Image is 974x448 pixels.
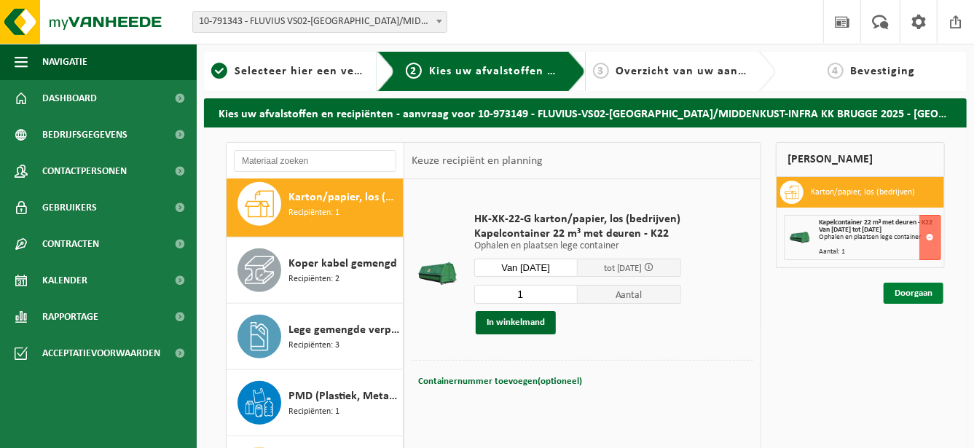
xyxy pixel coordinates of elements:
div: Ophalen en plaatsen lege container [819,234,940,241]
span: Rapportage [42,299,98,335]
span: Kalender [42,262,87,299]
div: Aantal: 1 [819,248,940,256]
span: Aantal [578,285,681,304]
span: Kapelcontainer 22 m³ met deuren - K22 [474,227,681,241]
span: Recipiënten: 1 [288,405,339,419]
span: 10-791343 - FLUVIUS VS02-BRUGGE/MIDDENKUST [192,11,447,33]
span: 1 [211,63,227,79]
input: Materiaal zoeken [234,150,396,172]
p: Ophalen en plaatsen lege container [474,241,681,251]
a: Doorgaan [884,283,943,304]
span: tot [DATE] [604,264,643,273]
div: Keuze recipiënt en planning [404,143,550,179]
span: 3 [593,63,609,79]
button: Koper kabel gemengd Recipiënten: 2 [227,237,404,304]
span: Karton/papier, los (bedrijven) [288,189,399,206]
h2: Kies uw afvalstoffen en recipiënten - aanvraag voor 10-973149 - FLUVIUS-VS02-[GEOGRAPHIC_DATA]/MI... [204,98,967,127]
span: Contracten [42,226,99,262]
span: 10-791343 - FLUVIUS VS02-BRUGGE/MIDDENKUST [193,12,447,32]
span: 2 [406,63,422,79]
span: Recipiënten: 2 [288,272,339,286]
button: Containernummer toevoegen(optioneel) [417,372,584,392]
button: In winkelmand [476,311,556,334]
span: Recipiënten: 3 [288,339,339,353]
span: Dashboard [42,80,97,117]
span: Acceptatievoorwaarden [42,335,160,372]
span: Koper kabel gemengd [288,255,397,272]
h3: Karton/papier, los (bedrijven) [811,181,915,204]
span: Gebruikers [42,189,97,226]
span: Navigatie [42,44,87,80]
span: Recipiënten: 1 [288,206,339,220]
span: Contactpersonen [42,153,127,189]
span: Bedrijfsgegevens [42,117,127,153]
span: Lege gemengde verpakkingen van gevaarlijke stoffen [288,321,399,339]
span: Selecteer hier een vestiging [235,66,392,77]
strong: Van [DATE] tot [DATE] [819,226,881,234]
button: PMD (Plastiek, Metaal, Drankkartons) (bedrijven) Recipiënten: 1 [227,370,404,436]
button: Karton/papier, los (bedrijven) Recipiënten: 1 [227,171,404,237]
span: Overzicht van uw aanvraag [616,66,770,77]
span: Containernummer toevoegen(optioneel) [418,377,582,386]
input: Selecteer datum [474,259,578,277]
div: [PERSON_NAME] [776,142,945,177]
span: HK-XK-22-G karton/papier, los (bedrijven) [474,212,681,227]
a: 1Selecteer hier een vestiging [211,63,366,80]
span: PMD (Plastiek, Metaal, Drankkartons) (bedrijven) [288,388,399,405]
span: Kies uw afvalstoffen en recipiënten [429,66,629,77]
button: Lege gemengde verpakkingen van gevaarlijke stoffen Recipiënten: 3 [227,304,404,370]
span: Kapelcontainer 22 m³ met deuren - K22 [819,219,932,227]
span: Bevestiging [851,66,916,77]
span: 4 [828,63,844,79]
